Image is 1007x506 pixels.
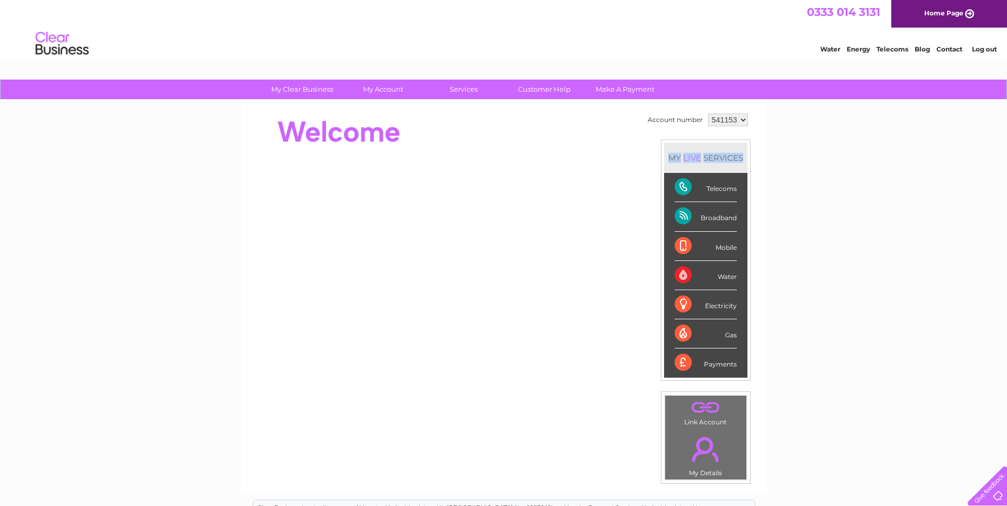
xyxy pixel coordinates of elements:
[253,6,755,51] div: Clear Business is a trading name of Verastar Limited (registered in [GEOGRAPHIC_DATA] No. 3667643...
[259,80,346,99] a: My Clear Business
[675,261,737,290] div: Water
[501,80,588,99] a: Customer Help
[665,395,747,429] td: Link Account
[847,45,870,53] a: Energy
[915,45,930,53] a: Blog
[675,173,737,202] div: Telecoms
[35,28,89,60] img: logo.png
[668,431,744,468] a: .
[876,45,908,53] a: Telecoms
[675,232,737,261] div: Mobile
[339,80,427,99] a: My Account
[681,153,703,163] div: LIVE
[675,348,737,377] div: Payments
[664,143,747,173] div: MY SERVICES
[645,111,705,129] td: Account number
[420,80,507,99] a: Services
[820,45,840,53] a: Water
[675,290,737,319] div: Electricity
[668,398,744,417] a: .
[936,45,962,53] a: Contact
[581,80,669,99] a: Make A Payment
[675,202,737,231] div: Broadband
[665,428,747,480] td: My Details
[807,5,880,19] a: 0333 014 3131
[972,45,997,53] a: Log out
[675,319,737,348] div: Gas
